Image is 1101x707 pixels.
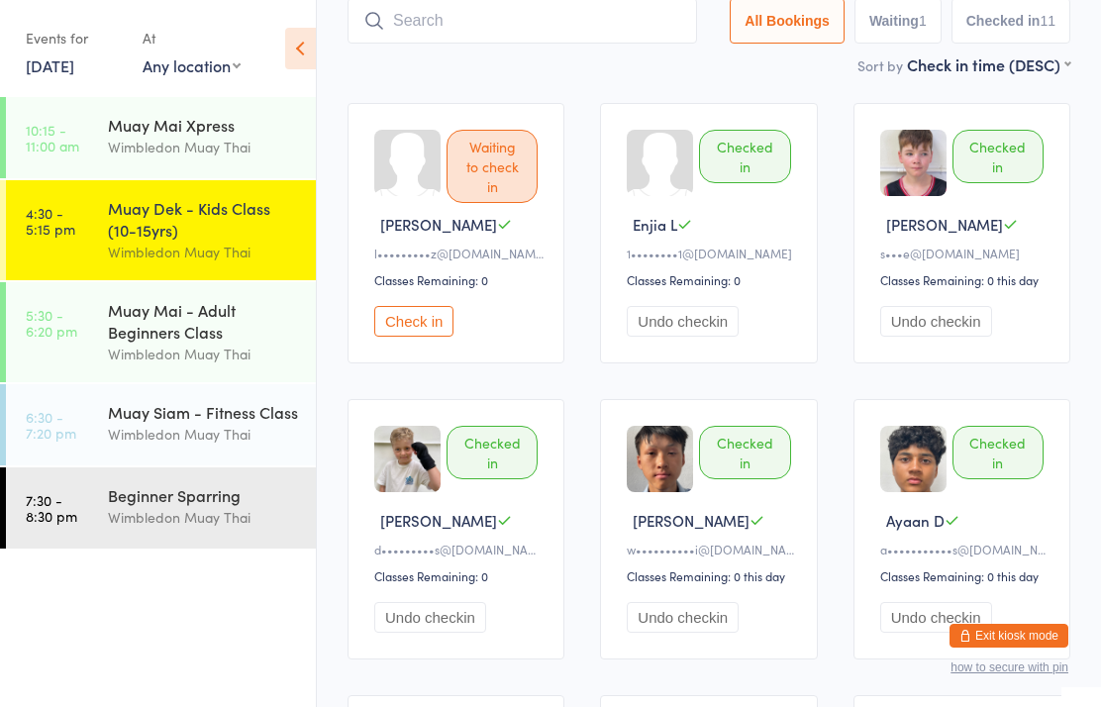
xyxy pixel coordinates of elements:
a: 10:15 -11:00 amMuay Mai XpressWimbledon Muay Thai [6,97,316,178]
div: Checked in [447,426,538,479]
button: Undo checkin [374,602,486,633]
div: Beginner Sparring [108,484,299,506]
div: Checked in [952,426,1044,479]
a: 6:30 -7:20 pmMuay Siam - Fitness ClassWimbledon Muay Thai [6,384,316,465]
div: Checked in [952,130,1044,183]
div: Muay Siam - Fitness Class [108,401,299,423]
div: Any location [143,54,241,76]
label: Sort by [857,55,903,75]
div: Classes Remaining: 0 this day [880,567,1050,584]
div: s••• [880,245,1050,261]
time: 7:30 - 8:30 pm [26,492,77,524]
div: 1•••••••• [627,245,796,261]
div: Classes Remaining: 0 this day [627,567,796,584]
div: Muay Dek - Kids Class (10-15yrs) [108,197,299,241]
button: Undo checkin [627,306,739,337]
div: Wimbledon Muay Thai [108,506,299,529]
div: 11 [1040,13,1055,29]
span: [PERSON_NAME] [886,214,1003,235]
div: d••••••••• [374,541,544,557]
div: Wimbledon Muay Thai [108,136,299,158]
div: a••••••••••• [880,541,1050,557]
time: 4:30 - 5:15 pm [26,205,75,237]
img: image1653087394.png [374,426,441,492]
a: 7:30 -8:30 pmBeginner SparringWimbledon Muay Thai [6,467,316,549]
div: Muay Mai Xpress [108,114,299,136]
button: Undo checkin [627,602,739,633]
img: image1707515426.png [880,130,947,196]
span: Enjia L [633,214,677,235]
div: At [143,22,241,54]
button: how to secure with pin [951,660,1068,674]
div: Wimbledon Muay Thai [108,423,299,446]
span: [PERSON_NAME] [380,214,497,235]
a: 4:30 -5:15 pmMuay Dek - Kids Class (10-15yrs)Wimbledon Muay Thai [6,180,316,280]
div: 1 [919,13,927,29]
button: Undo checkin [880,602,992,633]
div: Checked in [699,426,790,479]
div: Classes Remaining: 0 this day [880,271,1050,288]
img: image1740630301.png [627,426,693,492]
div: Muay Mai - Adult Beginners Class [108,299,299,343]
div: Events for [26,22,123,54]
div: Waiting to check in [447,130,538,203]
img: image1739939330.png [880,426,947,492]
span: [PERSON_NAME] [633,510,750,531]
time: 5:30 - 6:20 pm [26,307,77,339]
div: Classes Remaining: 0 [374,567,544,584]
span: [PERSON_NAME] [380,510,497,531]
time: 10:15 - 11:00 am [26,122,79,153]
time: 6:30 - 7:20 pm [26,409,76,441]
div: Wimbledon Muay Thai [108,241,299,263]
a: 5:30 -6:20 pmMuay Mai - Adult Beginners ClassWimbledon Muay Thai [6,282,316,382]
div: Check in time (DESC) [907,53,1070,75]
button: Undo checkin [880,306,992,337]
div: Classes Remaining: 0 [374,271,544,288]
div: Wimbledon Muay Thai [108,343,299,365]
button: Exit kiosk mode [950,624,1068,648]
button: Check in [374,306,453,337]
a: [DATE] [26,54,74,76]
span: Ayaan D [886,510,945,531]
div: w•••••••••• [627,541,796,557]
div: l••••••••• [374,245,544,261]
div: Classes Remaining: 0 [627,271,796,288]
div: Checked in [699,130,790,183]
